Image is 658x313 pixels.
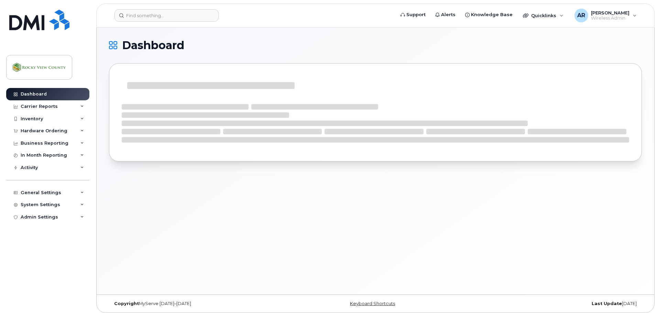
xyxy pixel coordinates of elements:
strong: Copyright [114,301,139,306]
div: MyServe [DATE]–[DATE] [109,301,287,306]
a: Keyboard Shortcuts [350,301,395,306]
strong: Last Update [592,301,622,306]
span: Dashboard [122,40,184,51]
div: [DATE] [464,301,642,306]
